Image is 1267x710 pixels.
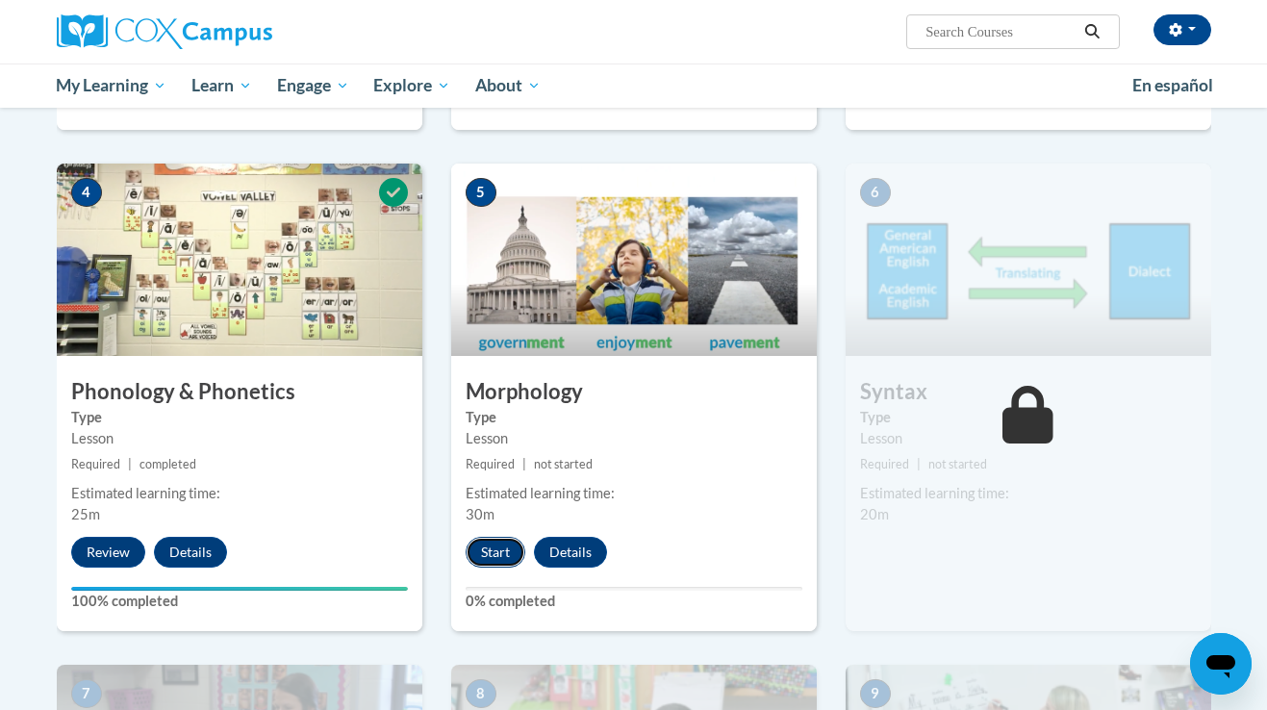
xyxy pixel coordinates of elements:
span: 7 [71,679,102,708]
button: Search [1077,20,1106,43]
a: Explore [361,63,463,108]
span: | [917,457,921,471]
button: Details [154,537,227,568]
a: En español [1120,65,1226,106]
label: Type [860,407,1197,428]
a: Engage [265,63,362,108]
span: My Learning [56,74,166,97]
span: 4 [71,178,102,207]
span: completed [139,457,196,471]
span: 9 [860,679,891,708]
label: 0% completed [466,591,802,612]
span: not started [534,457,593,471]
h3: Phonology & Phonetics [57,377,422,407]
span: 6 [860,178,891,207]
h3: Syntax [846,377,1211,407]
iframe: Button to launch messaging window [1190,633,1252,695]
a: About [463,63,553,108]
button: Account Settings [1153,14,1211,45]
span: Learn [191,74,252,97]
label: Type [466,407,802,428]
input: Search Courses [924,20,1077,43]
div: Lesson [71,428,408,449]
label: 100% completed [71,591,408,612]
span: 25m [71,506,100,522]
span: Required [71,457,120,471]
img: Cox Campus [57,14,272,49]
div: Lesson [860,428,1197,449]
span: Explore [373,74,450,97]
label: Type [71,407,408,428]
img: Course Image [451,164,817,356]
span: En español [1132,75,1213,95]
span: | [522,457,526,471]
span: 5 [466,178,496,207]
a: My Learning [44,63,180,108]
span: 30m [466,506,494,522]
div: Estimated learning time: [466,483,802,504]
div: Estimated learning time: [860,483,1197,504]
a: Cox Campus [57,14,422,49]
div: Estimated learning time: [71,483,408,504]
span: | [128,457,132,471]
div: Main menu [28,63,1240,108]
a: Learn [179,63,265,108]
span: 20m [860,506,889,522]
span: Required [466,457,515,471]
span: 8 [466,679,496,708]
button: Details [534,537,607,568]
img: Course Image [57,164,422,356]
img: Course Image [846,164,1211,356]
h3: Morphology [451,377,817,407]
button: Review [71,537,145,568]
div: Lesson [466,428,802,449]
span: About [475,74,541,97]
span: Engage [277,74,349,97]
span: not started [928,457,987,471]
div: Your progress [71,587,408,591]
span: Required [860,457,909,471]
button: Start [466,537,525,568]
